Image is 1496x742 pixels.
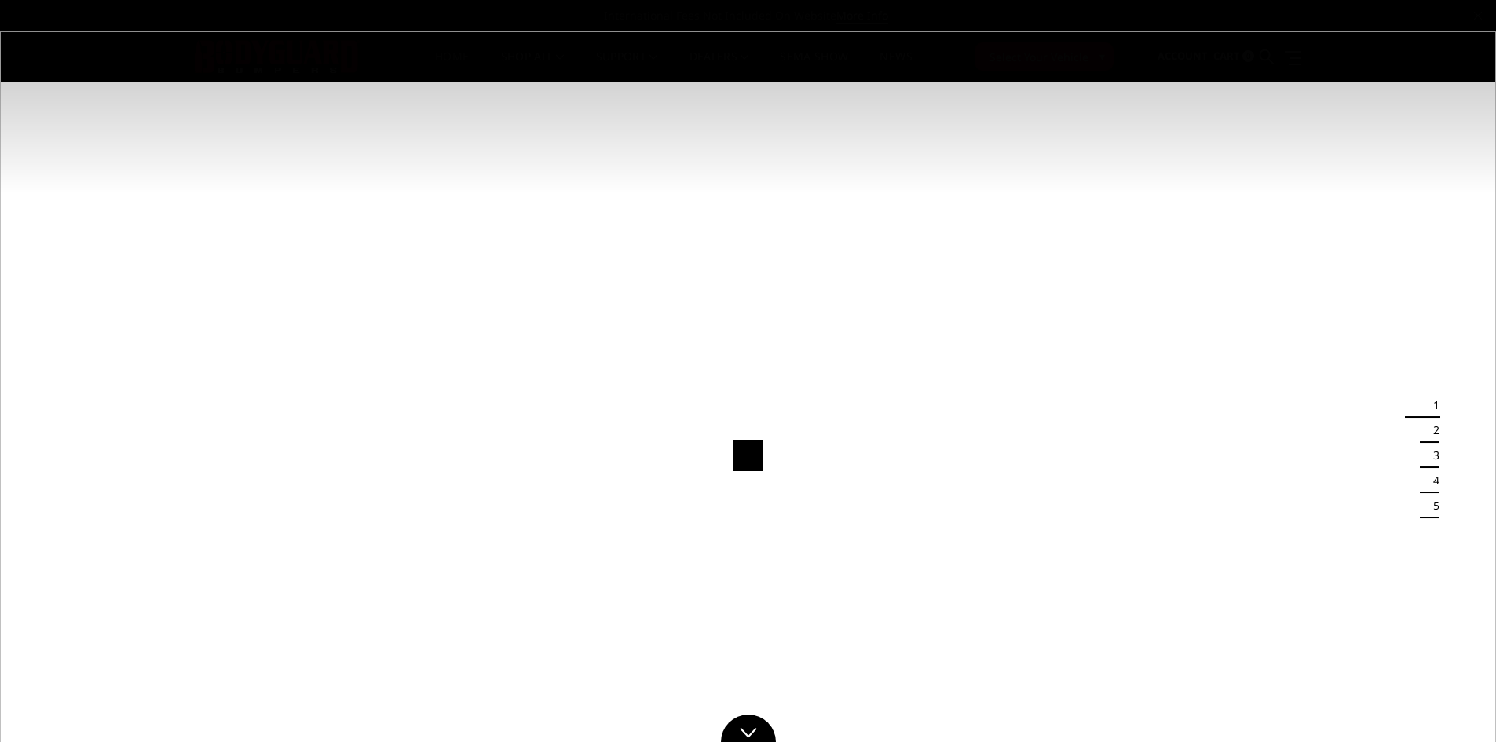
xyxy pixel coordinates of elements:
span: ▾ [1099,48,1105,64]
button: Select Your Vehicle [975,42,1114,71]
a: More Info [836,8,888,24]
a: News [880,51,912,82]
span: Cart [1213,49,1240,63]
a: Click to Down [721,715,776,742]
span: Select Your Vehicle [989,49,1088,65]
button: 1 of 5 [1424,393,1439,418]
button: 3 of 5 [1424,443,1439,468]
button: 2 of 5 [1424,418,1439,443]
a: Dealers [689,51,749,82]
a: Home [435,51,469,82]
a: Account [1158,35,1208,78]
a: shop all [501,51,565,82]
button: 5 of 5 [1424,493,1439,518]
span: Account [1158,49,1208,63]
a: Support [596,51,658,82]
span: 0 [1242,50,1254,62]
a: Cart 0 [1213,35,1254,78]
button: 4 of 5 [1424,468,1439,493]
img: BODYGUARD BUMPERS [195,40,360,72]
a: SEMA Show [780,51,848,82]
